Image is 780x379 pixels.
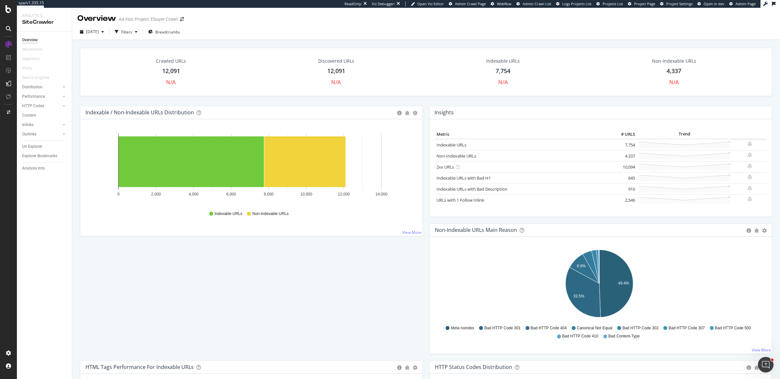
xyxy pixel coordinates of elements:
[22,112,67,119] a: Content
[435,247,764,322] svg: A chart.
[436,153,476,159] a: Non-Indexable URLs
[85,364,194,370] div: HTML Tags Performance for Indexable URLs
[214,211,242,217] span: Indexable URLs
[669,79,679,86] div: N/A
[531,325,567,331] span: Bad HTTP Code 404
[372,1,395,6] div: Viz Debugger:
[300,192,312,196] text: 10,000
[155,29,180,35] span: Breadcrumbs
[628,1,655,6] a: Project Page
[22,46,43,53] div: Movements
[402,230,422,235] a: View More
[608,334,640,339] span: Bad Content-Type
[77,13,116,24] div: Overview
[611,139,637,150] td: 7,754
[22,19,67,26] div: SiteCrawler
[754,228,759,233] div: bug
[603,1,623,6] span: Projects List
[747,152,752,158] div: bell-plus
[22,13,67,19] div: Analytics
[180,17,184,21] div: arrow-right-arrow-left
[189,192,199,196] text: 4,000
[117,192,120,196] text: 0
[484,325,520,331] span: Bad HTTP Code 301
[562,334,598,339] span: Bad HTTP Code 410
[747,163,752,169] div: bell-plus
[486,58,520,64] div: Indexable URLs
[22,74,49,81] div: Search Engines
[611,130,637,139] th: # URLS
[413,365,417,370] div: gear
[119,16,177,22] div: Ad-Hoc Project: Ebuyer Crawl
[85,130,414,205] svg: A chart.
[436,142,466,148] a: Indexable URLs
[622,325,658,331] span: Bad HTTP Code 302
[667,67,681,75] div: 4,337
[455,1,486,6] span: Admin Crawl Page
[435,364,512,370] div: HTTP Status Codes Distribution
[436,175,491,181] a: Indexable URLs with Bad H1
[22,103,61,109] a: HTTP Codes
[611,161,637,172] td: 10,094
[405,365,409,370] div: bug
[22,56,46,62] a: Segments
[405,111,409,115] div: bug
[435,130,611,139] th: Metric
[752,347,771,353] a: View More
[121,29,132,35] div: Filters
[660,1,693,6] a: Project Settings
[146,27,183,37] button: Breadcrumbs
[264,192,274,196] text: 8,000
[618,281,629,285] text: 49.4%
[754,365,759,370] div: bug
[375,192,387,196] text: 14,000
[338,192,350,196] text: 12,000
[735,1,756,6] span: Admin Page
[491,1,512,6] a: Webflow
[22,74,56,81] a: Search Engines
[611,172,637,183] td: 645
[22,93,61,100] a: Performance
[747,174,752,180] div: bell-plus
[596,1,623,6] a: Projects List
[762,228,767,233] div: gear
[573,294,584,298] text: 33.5%
[556,1,591,6] a: Logs Projects List
[449,1,486,6] a: Admin Crawl Page
[22,37,38,44] div: Overview
[344,1,362,6] div: ReadOnly:
[747,196,752,202] div: bell-plus
[498,79,508,86] div: N/A
[327,67,345,75] div: 12,091
[22,46,49,53] a: Movements
[413,111,417,115] div: gear
[22,121,33,128] div: Inlinks
[562,1,591,6] span: Logs Projects List
[417,1,444,6] span: Open Viz Editor
[611,150,637,161] td: 4,337
[22,65,38,72] a: Visits
[112,27,140,37] button: Filters
[577,325,612,331] span: Canonical Not Equal
[22,131,36,138] div: Outlinks
[22,165,67,172] a: Analysis Info
[634,1,655,6] span: Project Page
[22,121,61,128] a: Inlinks
[252,211,288,217] span: Non-Indexable URLs
[22,37,67,44] a: Overview
[22,143,67,150] a: Url Explorer
[669,325,705,331] span: Bad HTTP Code 307
[758,357,773,373] iframe: Intercom live chat
[747,228,751,233] div: circle-info
[22,165,45,172] div: Analysis Info
[22,153,67,159] a: Explorer Bookmarks
[611,195,637,206] td: 2,546
[729,1,756,6] a: Admin Page
[436,197,484,203] a: URLs with 1 Follow Inlink
[318,58,354,64] div: Discovered URLs
[77,27,107,37] button: [DATE]
[22,56,40,62] div: Segments
[22,84,61,91] a: Distribution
